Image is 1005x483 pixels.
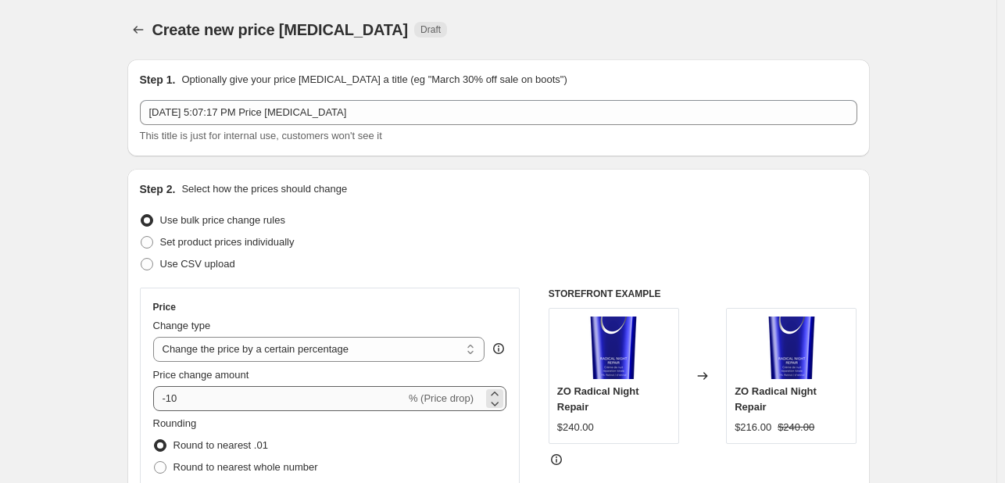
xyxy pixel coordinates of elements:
[140,181,176,197] h2: Step 2.
[491,341,506,356] div: help
[160,236,295,248] span: Set product prices individually
[557,420,594,435] div: $240.00
[173,461,318,473] span: Round to nearest whole number
[153,386,406,411] input: -15
[140,100,857,125] input: 30% off holiday sale
[735,420,771,435] div: $216.00
[173,439,268,451] span: Round to nearest .01
[557,385,639,413] span: ZO Radical Night Repair
[153,301,176,313] h3: Price
[181,181,347,197] p: Select how the prices should change
[420,23,441,36] span: Draft
[760,317,823,379] img: GBLRadicalNightRepair_80x.png
[160,214,285,226] span: Use bulk price change rules
[549,288,857,300] h6: STOREFRONT EXAMPLE
[735,385,817,413] span: ZO Radical Night Repair
[140,130,382,141] span: This title is just for internal use, customers won't see it
[160,258,235,270] span: Use CSV upload
[153,417,197,429] span: Rounding
[140,72,176,88] h2: Step 1.
[181,72,567,88] p: Optionally give your price [MEDICAL_DATA] a title (eg "March 30% off sale on boots")
[409,392,474,404] span: % (Price drop)
[778,420,814,435] strike: $240.00
[152,21,409,38] span: Create new price [MEDICAL_DATA]
[582,317,645,379] img: GBLRadicalNightRepair_80x.png
[153,320,211,331] span: Change type
[153,369,249,381] span: Price change amount
[127,19,149,41] button: Price change jobs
